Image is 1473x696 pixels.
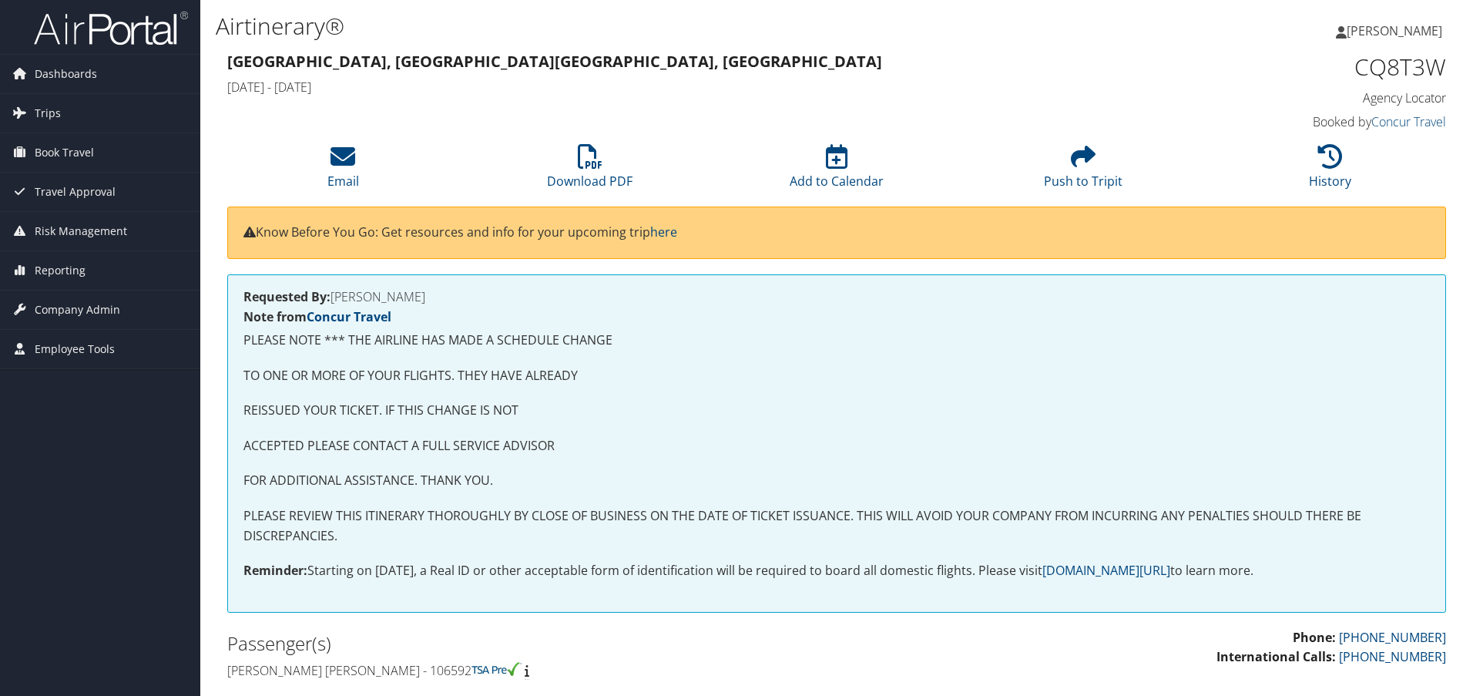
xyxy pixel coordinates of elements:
p: Starting on [DATE], a Real ID or other acceptable form of identification will be required to boar... [243,561,1430,581]
span: Trips [35,94,61,133]
p: REISSUED YOUR TICKET. IF THIS CHANGE IS NOT [243,401,1430,421]
h2: Passenger(s) [227,630,825,657]
span: Book Travel [35,133,94,172]
a: [DOMAIN_NAME][URL] [1042,562,1170,579]
img: tsa-precheck.png [471,662,522,676]
a: History [1309,153,1351,190]
a: Concur Travel [307,308,391,325]
a: here [650,224,677,240]
span: Reporting [35,251,86,290]
h1: CQ8T3W [1159,51,1446,83]
h4: [PERSON_NAME] [PERSON_NAME] - 106592 [227,662,825,679]
h4: [DATE] - [DATE] [227,79,1136,96]
strong: Reminder: [243,562,307,579]
p: PLEASE NOTE *** THE AIRLINE HAS MADE A SCHEDULE CHANGE [243,331,1430,351]
p: ACCEPTED PLEASE CONTACT A FULL SERVICE ADVISOR [243,436,1430,456]
img: airportal-logo.png [34,10,188,46]
span: Dashboards [35,55,97,93]
a: Add to Calendar [790,153,884,190]
p: Know Before You Go: Get resources and info for your upcoming trip [243,223,1430,243]
h4: Booked by [1159,113,1446,130]
a: Download PDF [547,153,632,190]
a: [PHONE_NUMBER] [1339,629,1446,646]
a: [PHONE_NUMBER] [1339,648,1446,665]
strong: Note from [243,308,391,325]
p: PLEASE REVIEW THIS ITINERARY THOROUGHLY BY CLOSE OF BUSINESS ON THE DATE OF TICKET ISSUANCE. THIS... [243,506,1430,546]
p: TO ONE OR MORE OF YOUR FLIGHTS. THEY HAVE ALREADY [243,366,1430,386]
h1: Airtinerary® [216,10,1044,42]
strong: Requested By: [243,288,331,305]
a: Email [327,153,359,190]
h4: Agency Locator [1159,89,1446,106]
strong: Phone: [1293,629,1336,646]
span: Travel Approval [35,173,116,211]
strong: [GEOGRAPHIC_DATA], [GEOGRAPHIC_DATA] [GEOGRAPHIC_DATA], [GEOGRAPHIC_DATA] [227,51,882,72]
span: Company Admin [35,291,120,329]
h4: [PERSON_NAME] [243,291,1430,303]
a: Concur Travel [1371,113,1446,130]
span: Risk Management [35,212,127,250]
p: FOR ADDITIONAL ASSISTANCE. THANK YOU. [243,471,1430,491]
a: Push to Tripit [1044,153,1122,190]
span: Employee Tools [35,330,115,368]
strong: International Calls: [1216,648,1336,665]
span: [PERSON_NAME] [1347,22,1442,39]
a: [PERSON_NAME] [1336,8,1458,54]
